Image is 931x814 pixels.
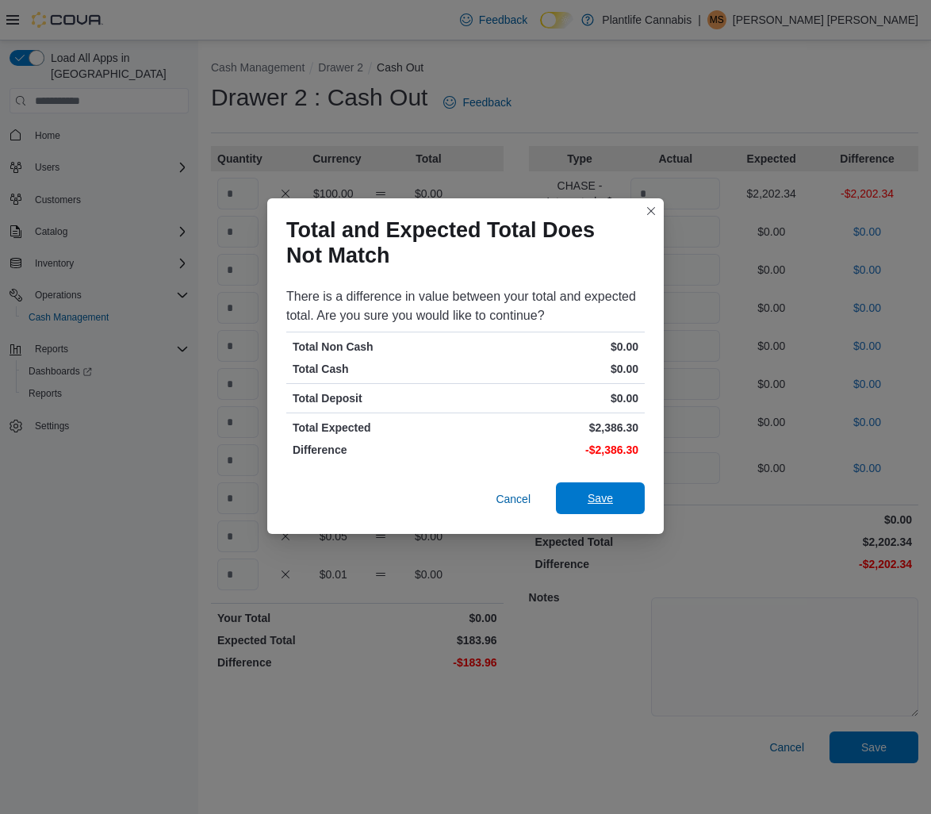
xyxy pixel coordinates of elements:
[469,390,638,406] p: $0.00
[469,442,638,458] p: -$2,386.30
[286,287,645,325] div: There is a difference in value between your total and expected total. Are you sure you would like...
[496,491,531,507] span: Cancel
[556,482,645,514] button: Save
[293,361,462,377] p: Total Cash
[293,339,462,355] p: Total Non Cash
[489,483,537,515] button: Cancel
[293,442,462,458] p: Difference
[588,490,613,506] span: Save
[293,390,462,406] p: Total Deposit
[469,361,638,377] p: $0.00
[293,420,462,436] p: Total Expected
[642,202,661,221] button: Closes this modal window
[469,339,638,355] p: $0.00
[469,420,638,436] p: $2,386.30
[286,217,632,268] h1: Total and Expected Total Does Not Match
